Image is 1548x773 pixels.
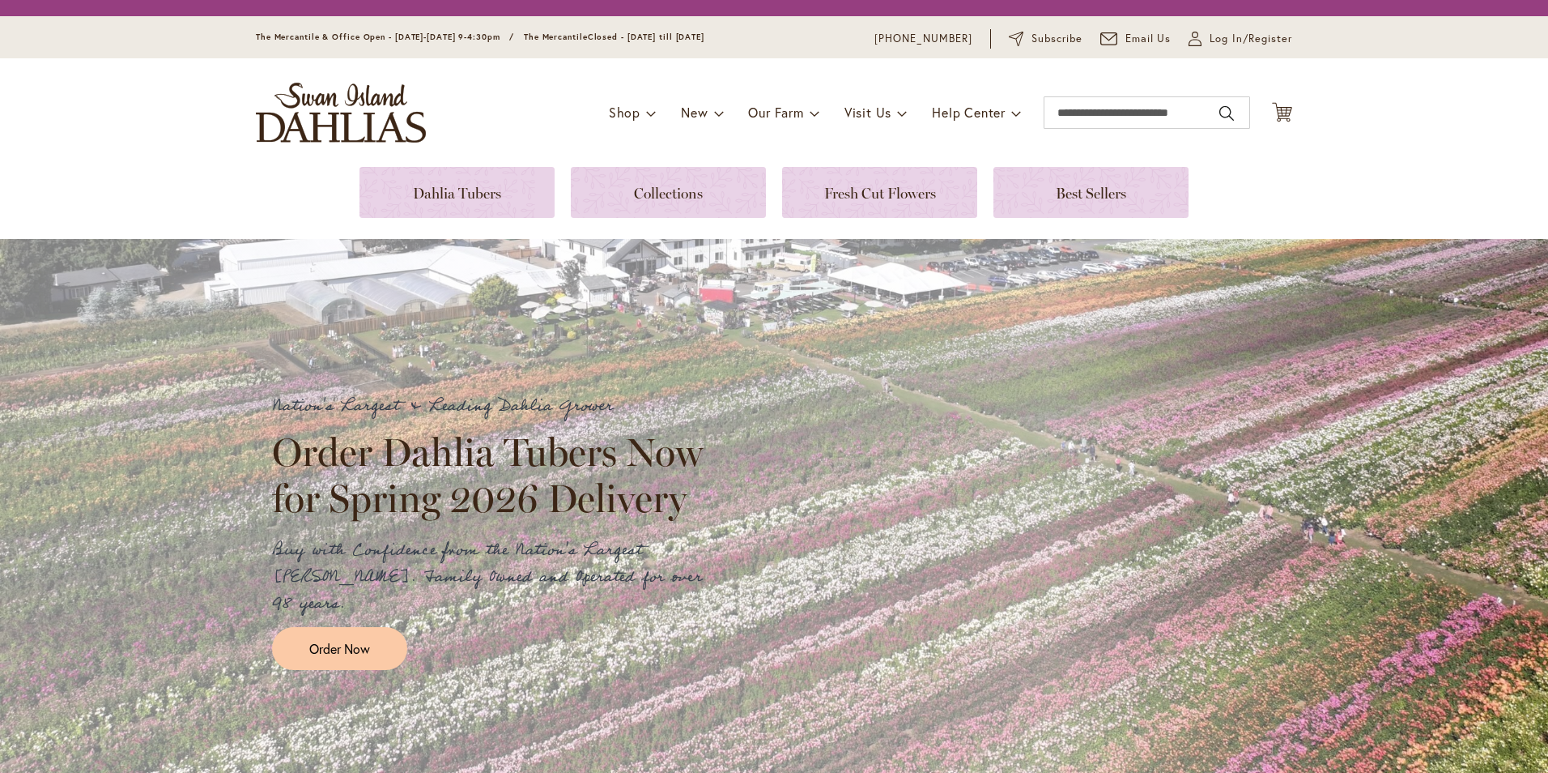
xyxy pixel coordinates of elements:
span: Visit Us [844,104,891,121]
span: Email Us [1125,31,1172,47]
a: Order Now [272,627,407,670]
span: Help Center [932,104,1006,121]
span: Log In/Register [1210,31,1292,47]
a: [PHONE_NUMBER] [874,31,972,47]
button: Search [1219,100,1234,126]
span: New [681,104,708,121]
span: The Mercantile & Office Open - [DATE]-[DATE] 9-4:30pm / The Mercantile [256,32,588,42]
span: Shop [609,104,640,121]
span: Order Now [309,639,370,658]
a: store logo [256,83,426,143]
a: Log In/Register [1189,31,1292,47]
p: Nation's Largest & Leading Dahlia Grower [272,393,717,420]
h2: Order Dahlia Tubers Now for Spring 2026 Delivery [272,429,717,520]
span: Subscribe [1031,31,1082,47]
span: Closed - [DATE] till [DATE] [588,32,704,42]
span: Our Farm [748,104,803,121]
a: Email Us [1100,31,1172,47]
a: Subscribe [1009,31,1082,47]
p: Buy with Confidence from the Nation's Largest [PERSON_NAME]. Family Owned and Operated for over 9... [272,537,717,617]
